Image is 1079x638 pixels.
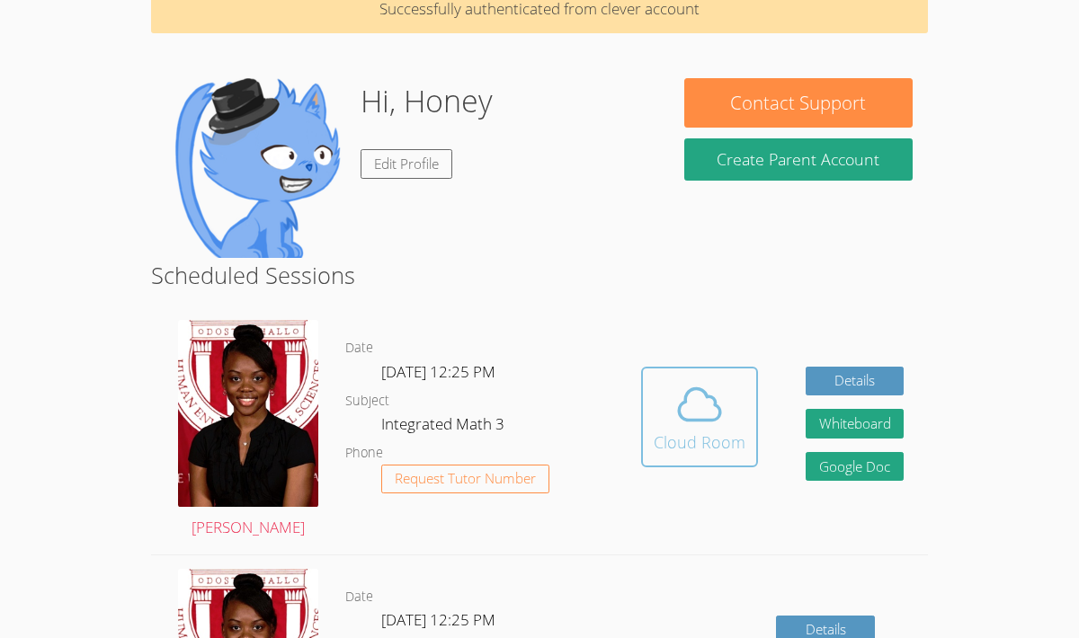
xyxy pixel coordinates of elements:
dt: Date [345,586,373,608]
img: avatar.png [178,320,318,507]
button: Cloud Room [641,367,758,467]
dd: Integrated Math 3 [381,412,508,442]
button: Request Tutor Number [381,465,549,494]
a: [PERSON_NAME] [178,320,318,541]
span: Request Tutor Number [395,472,536,485]
span: [DATE] 12:25 PM [381,361,495,382]
a: Google Doc [806,452,905,482]
button: Contact Support [684,78,912,128]
button: Create Parent Account [684,138,912,181]
button: Whiteboard [806,409,905,439]
h2: Scheduled Sessions [151,258,928,292]
dt: Phone [345,442,383,465]
a: Details [806,367,905,396]
a: Edit Profile [361,149,452,179]
dt: Date [345,337,373,359]
span: [DATE] 12:25 PM [381,609,495,630]
dt: Subject [345,390,389,412]
div: Cloud Room [654,430,745,455]
h1: Hi, Honey [361,78,493,124]
img: default.png [166,78,346,258]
